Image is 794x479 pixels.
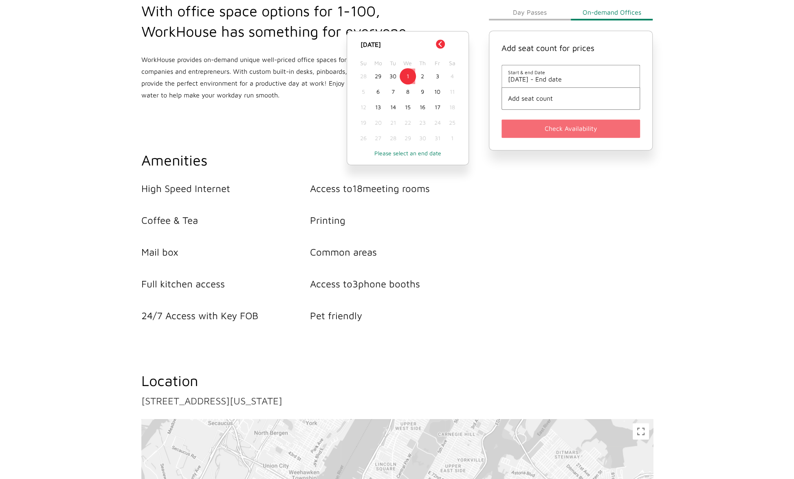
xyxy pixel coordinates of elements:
[501,119,640,138] button: Check Availability
[400,84,415,99] div: Choose Wednesday, October 8th, 2025
[310,183,479,194] li: Access to 18 meeting rooms
[430,84,444,99] div: Choose Friday, October 10th, 2025
[385,68,400,84] div: Choose Tuesday, September 30th, 2025
[633,423,649,439] button: Toggle fullscreen view
[355,150,460,157] p: Please select an end date
[445,57,460,68] div: Sa
[385,57,400,68] div: Tu
[430,68,444,84] div: Choose Friday, October 3rd, 2025
[571,4,653,20] button: On-demand Offices
[141,54,450,101] p: WorkHouse provides on-demand unique well-priced office spaces for small and medium-sized companie...
[141,183,310,194] li: High Speed Internet
[356,68,460,146] div: month 2025-10
[436,40,445,49] button: Previous Month
[415,68,430,84] div: Choose Thursday, October 2nd, 2025
[400,57,415,68] div: We
[310,214,479,226] li: Printing
[356,40,460,49] div: [DATE]
[141,395,282,406] a: [STREET_ADDRESS][US_STATE]
[430,99,444,115] div: Choose Friday, October 17th, 2025
[489,4,571,20] button: Day Passes
[508,76,634,83] span: [DATE] - End date
[501,43,640,53] h4: Add seat count for prices
[141,150,479,170] h2: Amenities
[400,68,415,84] div: Choose Wednesday, October 1st, 2025
[356,57,371,68] div: Su
[371,68,385,84] div: Choose Monday, September 29th, 2025
[415,84,430,99] div: Choose Thursday, October 9th, 2025
[430,57,444,68] div: Fr
[310,246,479,258] li: Common areas
[415,99,430,115] div: Choose Thursday, October 16th, 2025
[400,99,415,115] div: Choose Wednesday, October 15th, 2025
[141,278,310,289] li: Full kitchen access
[371,57,385,68] div: Mo
[508,95,634,102] button: Add seat count
[385,84,400,99] div: Choose Tuesday, October 7th, 2025
[385,99,400,115] div: Choose Tuesday, October 14th, 2025
[508,70,634,83] button: Start & end Date[DATE] - End date
[141,214,310,226] li: Coffee & Tea
[141,246,310,258] li: Mail box
[310,310,479,321] li: Pet friendly
[371,99,385,115] div: Choose Monday, October 13th, 2025
[508,70,634,76] span: Start & end Date
[141,371,653,391] h2: Location
[141,310,310,321] li: 24/7 Access with Key FOB
[371,84,385,99] div: Choose Monday, October 6th, 2025
[415,57,430,68] div: Th
[310,278,479,289] li: Access to 3 phone booths
[141,1,450,42] h2: With office space options for 1-100, WorkHouse has something for everyone.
